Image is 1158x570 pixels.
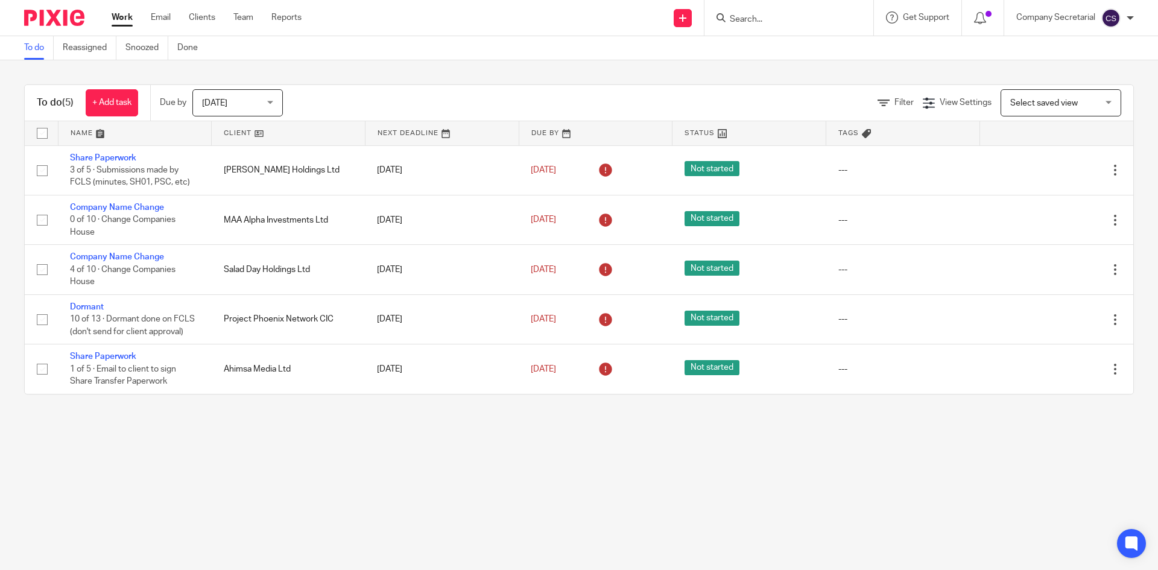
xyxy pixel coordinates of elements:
[365,145,519,195] td: [DATE]
[212,145,365,195] td: [PERSON_NAME] Holdings Ltd
[233,11,253,24] a: Team
[531,365,556,373] span: [DATE]
[838,264,968,276] div: ---
[685,211,739,226] span: Not started
[903,13,949,22] span: Get Support
[531,315,556,323] span: [DATE]
[151,11,171,24] a: Email
[685,360,739,375] span: Not started
[70,203,164,212] a: Company Name Change
[531,265,556,274] span: [DATE]
[70,265,176,287] span: 4 of 10 · Change Companies House
[365,245,519,294] td: [DATE]
[212,294,365,344] td: Project Phoenix Network CIC
[86,89,138,116] a: + Add task
[24,10,84,26] img: Pixie
[365,294,519,344] td: [DATE]
[202,99,227,107] span: [DATE]
[531,166,556,174] span: [DATE]
[365,344,519,394] td: [DATE]
[160,97,186,109] p: Due by
[940,98,992,107] span: View Settings
[531,216,556,224] span: [DATE]
[1101,8,1121,28] img: svg%3E
[685,311,739,326] span: Not started
[24,36,54,60] a: To do
[271,11,302,24] a: Reports
[894,98,914,107] span: Filter
[112,11,133,24] a: Work
[1010,99,1078,107] span: Select saved view
[70,253,164,261] a: Company Name Change
[365,195,519,244] td: [DATE]
[37,97,74,109] h1: To do
[838,313,968,325] div: ---
[685,161,739,176] span: Not started
[189,11,215,24] a: Clients
[125,36,168,60] a: Snoozed
[63,36,116,60] a: Reassigned
[70,303,104,311] a: Dormant
[1016,11,1095,24] p: Company Secretarial
[729,14,837,25] input: Search
[212,195,365,244] td: MAA Alpha Investments Ltd
[685,261,739,276] span: Not started
[70,365,176,386] span: 1 of 5 · Email to client to sign Share Transfer Paperwork
[70,315,195,336] span: 10 of 13 · Dormant done on FCLS (don't send for client approval)
[70,216,176,237] span: 0 of 10 · Change Companies House
[838,363,968,375] div: ---
[70,352,136,361] a: Share Paperwork
[70,154,136,162] a: Share Paperwork
[838,214,968,226] div: ---
[838,164,968,176] div: ---
[838,130,859,136] span: Tags
[177,36,207,60] a: Done
[70,166,190,187] span: 3 of 5 · Submissions made by FCLS (minutes, SH01, PSC, etc)
[62,98,74,107] span: (5)
[212,344,365,394] td: Ahimsa Media Ltd
[212,245,365,294] td: Salad Day Holdings Ltd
